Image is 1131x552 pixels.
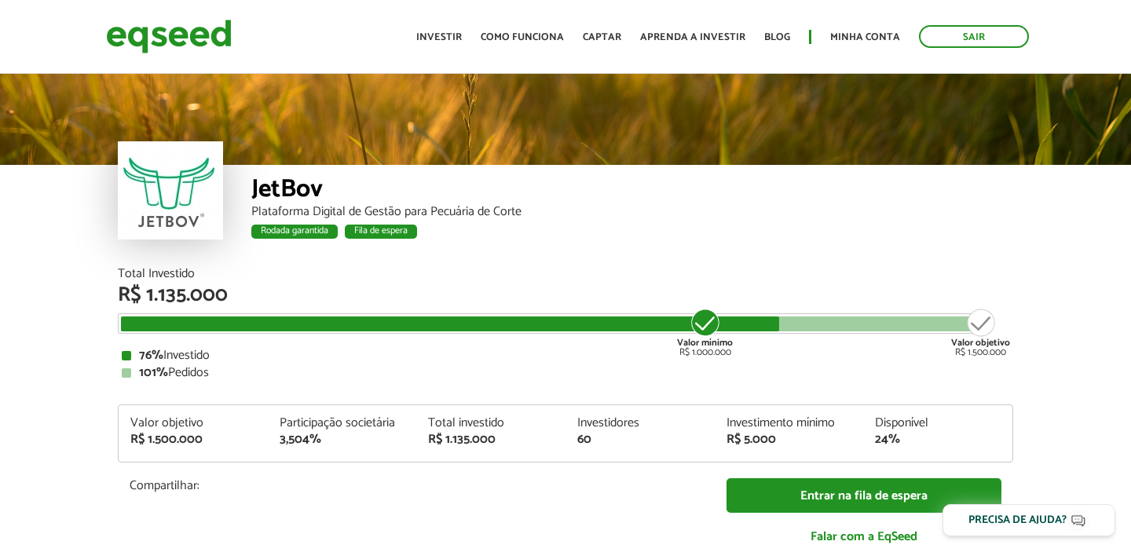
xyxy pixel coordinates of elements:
[251,206,1013,218] div: Plataforma Digital de Gestão para Pecuária de Corte
[345,225,417,239] div: Fila de espera
[677,335,733,350] strong: Valor mínimo
[675,307,734,357] div: R$ 1.000.000
[106,16,232,57] img: EqSeed
[130,417,256,430] div: Valor objetivo
[481,32,564,42] a: Como funciona
[428,433,554,446] div: R$ 1.135.000
[951,335,1010,350] strong: Valor objetivo
[251,225,338,239] div: Rodada garantida
[727,478,1001,514] a: Entrar na fila de espera
[727,433,852,446] div: R$ 5.000
[875,433,1001,446] div: 24%
[875,417,1001,430] div: Disponível
[951,307,1010,357] div: R$ 1.500.000
[122,349,1009,362] div: Investido
[130,478,703,493] p: Compartilhar:
[416,32,462,42] a: Investir
[280,433,405,446] div: 3,504%
[830,32,900,42] a: Minha conta
[428,417,554,430] div: Total investido
[280,417,405,430] div: Participação societária
[577,433,703,446] div: 60
[919,25,1029,48] a: Sair
[139,345,163,366] strong: 76%
[130,433,256,446] div: R$ 1.500.000
[118,268,1013,280] div: Total Investido
[577,417,703,430] div: Investidores
[640,32,745,42] a: Aprenda a investir
[122,367,1009,379] div: Pedidos
[727,417,852,430] div: Investimento mínimo
[764,32,790,42] a: Blog
[118,285,1013,305] div: R$ 1.135.000
[139,362,168,383] strong: 101%
[583,32,621,42] a: Captar
[251,177,1013,206] div: JetBov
